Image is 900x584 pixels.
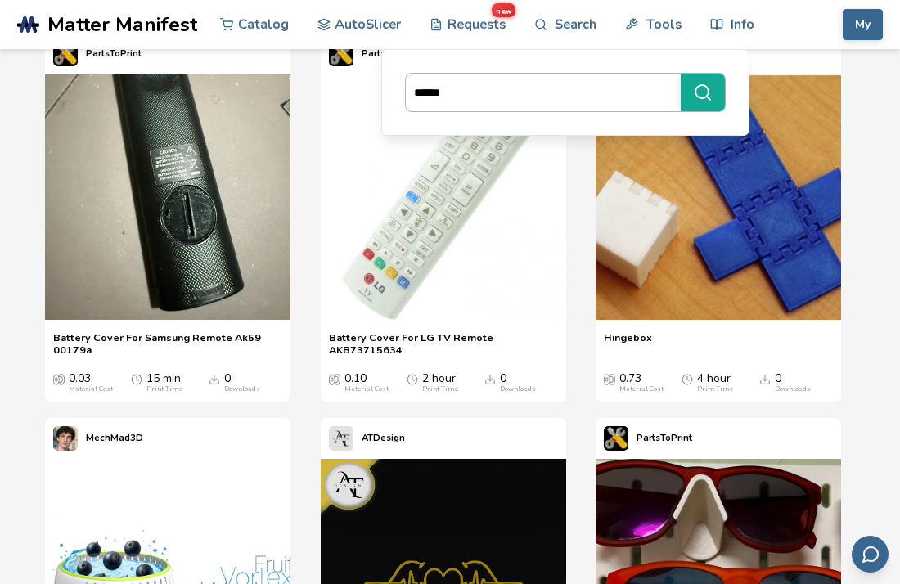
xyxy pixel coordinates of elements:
[209,372,220,385] span: Downloads
[45,34,150,74] a: PartsToPrint's profilePartsToPrint
[329,372,340,385] span: Average Cost
[329,331,558,356] a: Battery Cover For LG TV Remote AKB73715634
[843,9,883,40] button: My
[596,418,700,459] a: PartsToPrint's profilePartsToPrint
[344,372,389,393] div: 0.10
[422,385,458,393] div: Print Time
[53,42,78,66] img: PartsToPrint's profile
[362,45,417,62] p: PartsToPrint
[500,372,536,393] div: 0
[47,13,197,36] span: Matter Manifest
[131,372,142,385] span: Average Print Time
[637,429,692,447] p: PartsToPrint
[329,426,353,451] img: ATDesign's profile
[500,385,536,393] div: Downloads
[69,385,113,393] div: Material Cost
[422,372,458,393] div: 2 hour
[852,536,889,573] button: Send feedback via email
[604,372,615,385] span: Average Cost
[775,385,811,393] div: Downloads
[329,42,353,66] img: PartsToPrint's profile
[224,385,260,393] div: Downloads
[45,418,151,459] a: MechMad3D's profileMechMad3D
[146,385,182,393] div: Print Time
[344,385,389,393] div: Material Cost
[759,372,771,385] span: Downloads
[604,426,628,451] img: PartsToPrint's profile
[321,34,425,74] a: PartsToPrint's profilePartsToPrint
[146,372,182,393] div: 15 min
[86,45,142,62] p: PartsToPrint
[53,372,65,385] span: Average Cost
[604,331,652,356] a: Hingebox
[69,372,113,393] div: 0.03
[619,372,664,393] div: 0.73
[697,385,733,393] div: Print Time
[407,372,418,385] span: Average Print Time
[53,426,78,451] img: MechMad3D's profile
[775,372,811,393] div: 0
[362,429,405,447] p: ATDesign
[697,372,733,393] div: 4 hour
[484,372,496,385] span: Downloads
[682,372,693,385] span: Average Print Time
[224,372,260,393] div: 0
[53,331,282,356] a: Battery Cover For Samsung Remote Ak59 00179a
[321,418,413,459] a: ATDesign's profileATDesign
[86,429,143,447] p: MechMad3D
[619,385,664,393] div: Material Cost
[492,3,515,17] span: new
